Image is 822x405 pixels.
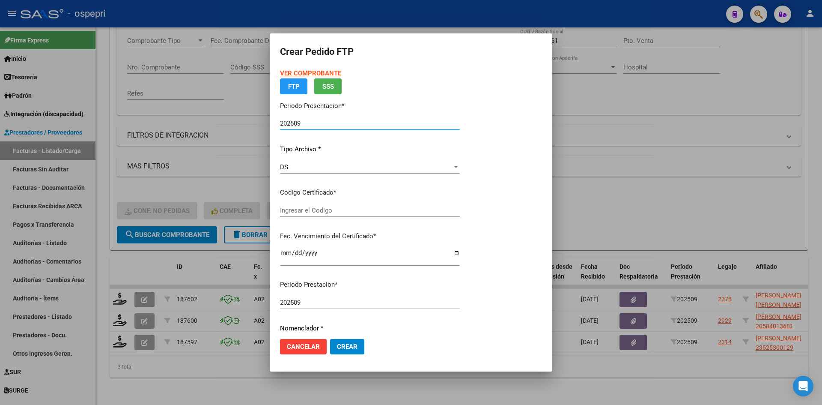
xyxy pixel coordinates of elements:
button: Crear [330,339,364,354]
span: Crear [337,343,357,351]
p: Tipo Archivo * [280,144,460,154]
button: FTP [280,78,307,94]
p: Periodo Presentacion [280,101,460,111]
span: DS [280,163,288,171]
p: Fec. Vencimiento del Certificado [280,231,460,241]
span: SSS [322,83,334,90]
span: Cancelar [287,343,320,351]
a: VER COMPROBANTE [280,69,341,77]
span: FTP [288,83,300,90]
button: Cancelar [280,339,327,354]
p: Codigo Certificado [280,188,460,198]
button: SSS [314,78,342,94]
p: Nomenclador * [280,324,460,333]
p: Periodo Prestacion [280,280,460,290]
div: Open Intercom Messenger [793,376,813,396]
h2: Crear Pedido FTP [280,44,542,60]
